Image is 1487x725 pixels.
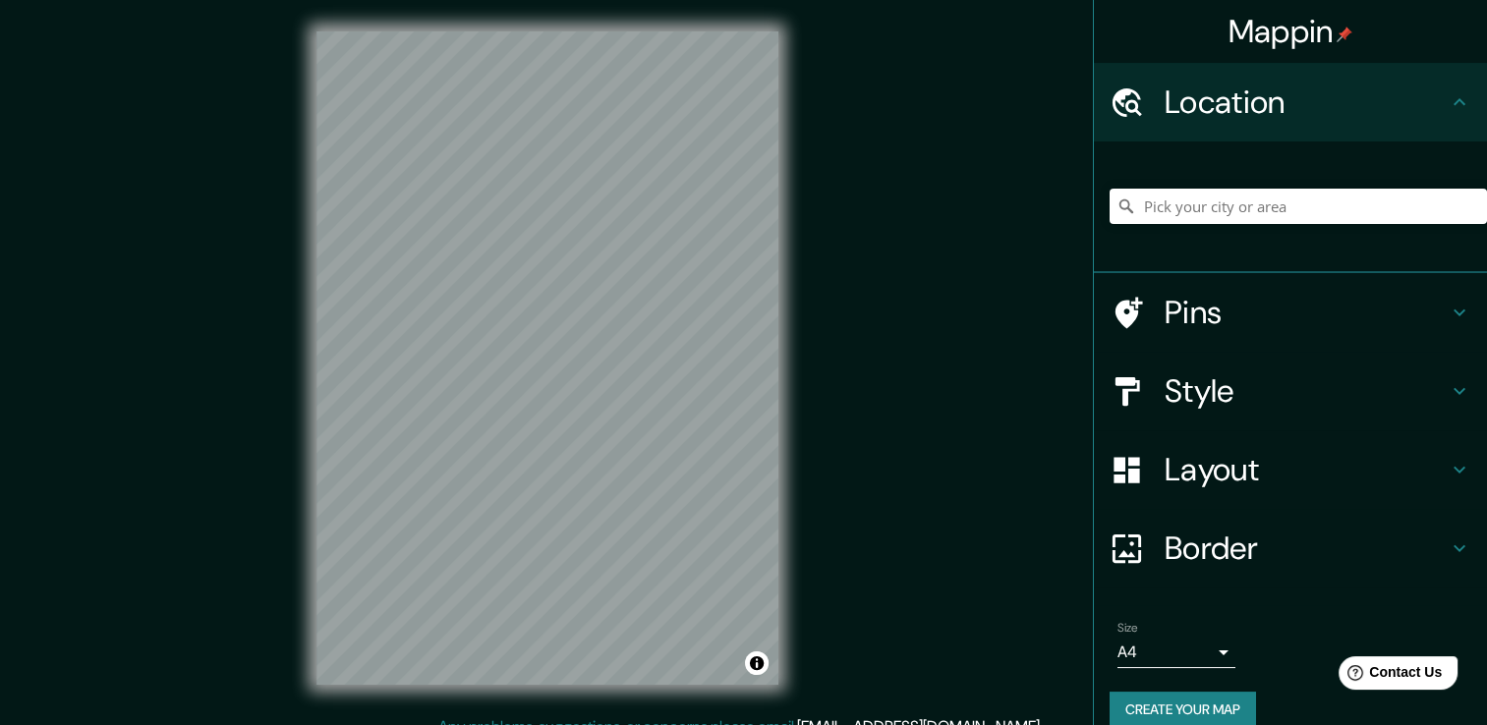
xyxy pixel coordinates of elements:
[1165,371,1448,411] h4: Style
[1117,620,1138,637] label: Size
[1165,293,1448,332] h4: Pins
[1094,509,1487,587] div: Border
[1117,637,1235,668] div: A4
[1337,27,1352,42] img: pin-icon.png
[1110,189,1487,224] input: Pick your city or area
[316,31,778,685] canvas: Map
[1165,529,1448,568] h4: Border
[1165,83,1448,122] h4: Location
[1094,430,1487,509] div: Layout
[1094,352,1487,430] div: Style
[745,651,769,675] button: Toggle attribution
[1165,450,1448,489] h4: Layout
[1229,12,1353,51] h4: Mappin
[1312,648,1465,703] iframe: Help widget launcher
[1094,273,1487,352] div: Pins
[1094,63,1487,141] div: Location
